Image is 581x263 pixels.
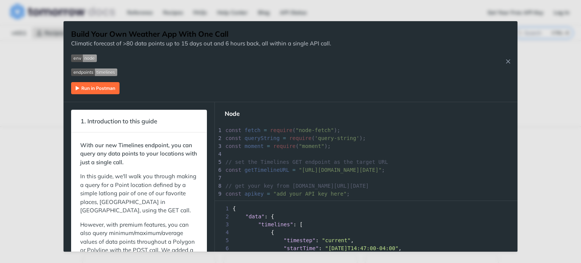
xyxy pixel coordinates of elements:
span: "add your API key here" [273,191,346,197]
strong: With our new Timelines endpoint, you can query any data points to your locations with just a sing... [80,142,197,166]
span: "[URL][DOMAIN_NAME][DATE]" [299,167,382,173]
div: 4 [215,150,222,158]
span: require [270,127,292,133]
span: "timelines" [258,221,293,227]
img: env [71,54,97,62]
span: require [273,143,295,149]
span: "current" [322,237,351,243]
div: 9 [215,190,222,198]
span: const [225,127,241,133]
span: ( ); [225,127,340,133]
span: 3 [215,221,231,229]
a: Expand image [71,84,120,91]
span: "moment" [299,143,324,149]
div: : { [215,213,517,221]
h1: Build Your Own Weather App With One Call [71,29,331,39]
span: "node-fetch" [296,127,334,133]
span: // get your key from [DOMAIN_NAME][URL][DATE] [225,183,369,189]
span: "startTime" [284,245,319,251]
div: : , [215,244,517,252]
span: fetch [245,127,261,133]
span: ; [225,167,385,173]
div: 5 [215,158,222,166]
div: 7 [215,174,222,182]
div: 2 [215,134,222,142]
div: 1 [215,126,222,134]
div: 6 [215,166,222,174]
button: Copy [495,106,510,121]
span: 'query-string' [315,135,359,141]
div: 8 [215,182,222,190]
span: queryString [245,135,280,141]
span: ; [225,191,350,197]
span: 1 [215,205,231,213]
div: { [215,205,517,213]
button: Node [219,106,246,121]
span: = [264,127,267,133]
span: const [225,143,241,149]
span: 6 [215,244,231,252]
span: ( ); [225,143,331,149]
button: Close Recipe [502,58,514,65]
span: const [225,167,241,173]
span: = [283,135,286,141]
div: 3 [215,142,222,150]
span: 1. Introduction to this guide [75,114,163,129]
span: ( ); [225,135,366,141]
span: // set the Timelines GET endpoint as the target URL [225,159,388,165]
span: 4 [215,229,231,237]
span: moment [245,143,264,149]
span: Expand image [71,68,331,76]
div: : , [215,237,517,244]
div: { [215,229,517,237]
span: "[DATE]T14:47:00-04:00" [325,245,398,251]
img: endpoint [71,68,117,76]
span: = [292,167,295,173]
span: getTimelineURL [245,167,289,173]
span: Expand image [71,54,331,62]
span: const [225,135,241,141]
span: = [267,191,270,197]
span: require [289,135,312,141]
span: = [267,143,270,149]
span: apikey [245,191,264,197]
span: 5 [215,237,231,244]
span: "timestep" [284,237,315,243]
p: In this guide, we'll walk you through making a query for a Point location defined by a simple lat... [80,172,198,215]
img: Run in Postman [71,82,120,94]
span: const [225,191,241,197]
span: 2 [215,213,231,221]
div: : [ [215,221,517,229]
span: "data" [245,213,265,219]
p: Climatic forecast of >80 data points up to 15 days out and 6 hours back, all within a single API ... [71,39,331,48]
